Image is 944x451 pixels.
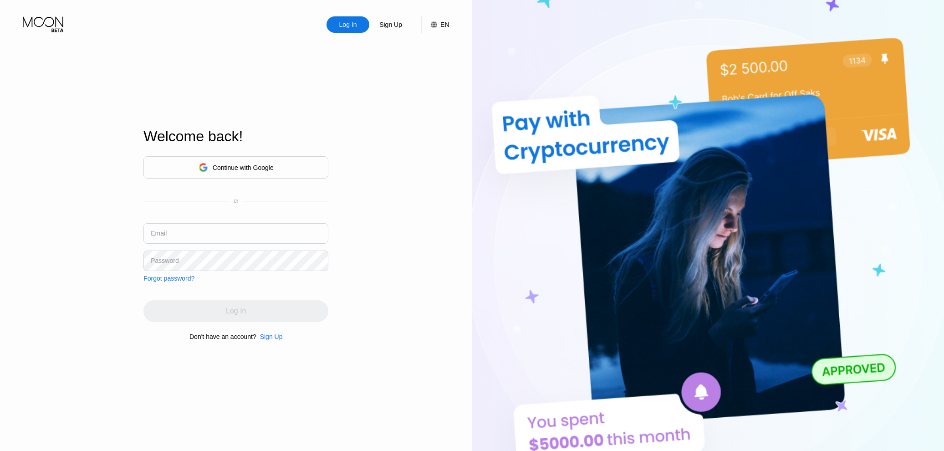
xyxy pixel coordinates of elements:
div: Welcome back! [143,128,328,145]
div: Continue with Google [213,164,274,171]
div: Don't have an account? [189,333,256,340]
div: Sign Up [378,20,403,29]
div: Sign Up [369,16,412,33]
div: Forgot password? [143,275,194,282]
div: Continue with Google [143,156,328,179]
div: or [234,198,239,204]
div: Email [151,230,167,237]
div: Log In [338,20,358,29]
div: Sign Up [256,333,283,340]
div: Log In [327,16,369,33]
div: EN [440,21,449,28]
div: Password [151,257,179,264]
div: EN [421,16,449,33]
div: Sign Up [260,333,283,340]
